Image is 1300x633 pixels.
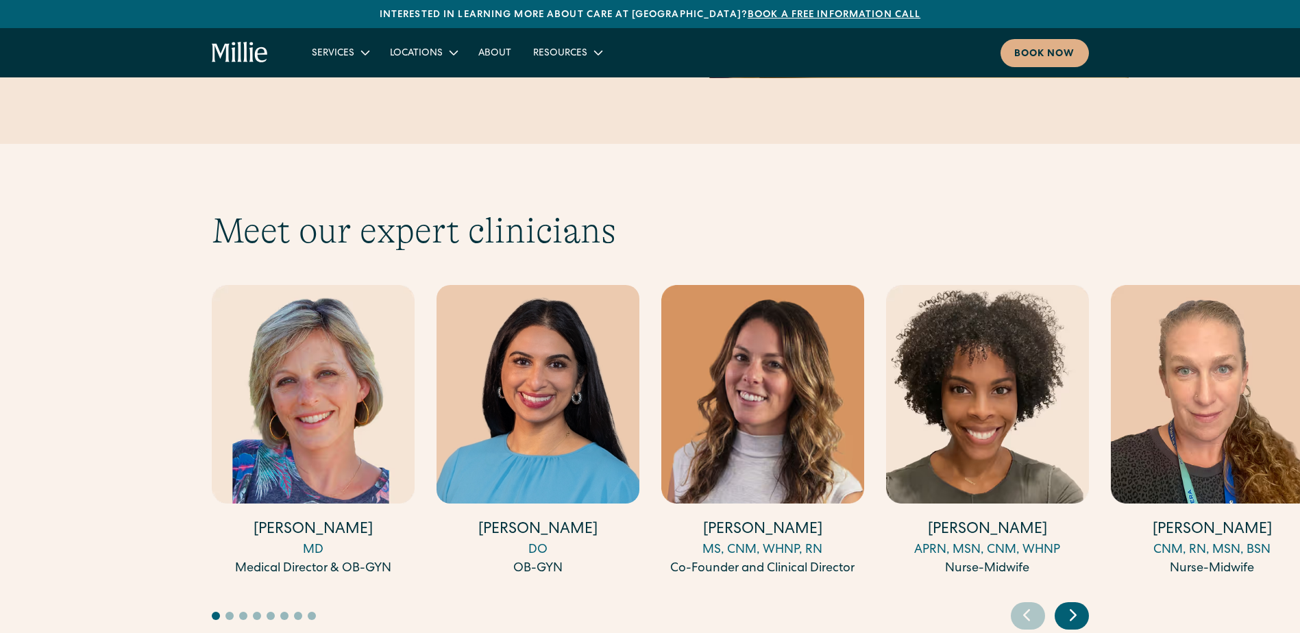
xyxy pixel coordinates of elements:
button: Go to slide 2 [225,612,234,620]
h4: [PERSON_NAME] [212,520,415,541]
div: Resources [533,47,587,61]
div: DO [437,541,639,560]
div: 2 / 17 [437,285,639,580]
div: 1 / 17 [212,285,415,580]
div: Services [312,47,354,61]
button: Go to slide 8 [308,612,316,620]
h4: [PERSON_NAME] [886,520,1089,541]
div: MS, CNM, WHNP, RN [661,541,864,560]
div: Next slide [1055,602,1089,630]
div: APRN, MSN, CNM, WHNP [886,541,1089,560]
button: Go to slide 7 [294,612,302,620]
div: Medical Director & OB-GYN [212,560,415,578]
div: Locations [379,41,467,64]
div: 4 / 17 [886,285,1089,580]
div: OB-GYN [437,560,639,578]
a: [PERSON_NAME]MDMedical Director & OB-GYN [212,285,415,578]
button: Go to slide 6 [280,612,289,620]
a: [PERSON_NAME]MS, CNM, WHNP, RNCo-Founder and Clinical Director [661,285,864,578]
div: MD [212,541,415,560]
div: Nurse-Midwife [886,560,1089,578]
button: Go to slide 3 [239,612,247,620]
div: Resources [522,41,612,64]
div: Book now [1014,47,1075,62]
h4: [PERSON_NAME] [661,520,864,541]
a: Book a free information call [748,10,920,20]
button: Go to slide 4 [253,612,261,620]
div: Co-Founder and Clinical Director [661,560,864,578]
h2: Meet our expert clinicians [212,210,1089,252]
a: [PERSON_NAME]DOOB-GYN [437,285,639,578]
button: Go to slide 1 [212,612,220,620]
a: home [212,42,269,64]
a: Book now [1001,39,1089,67]
div: 3 / 17 [661,285,864,580]
a: [PERSON_NAME]APRN, MSN, CNM, WHNPNurse-Midwife [886,285,1089,578]
div: Services [301,41,379,64]
div: Previous slide [1011,602,1045,630]
h4: [PERSON_NAME] [437,520,639,541]
a: About [467,41,522,64]
div: Locations [390,47,443,61]
button: Go to slide 5 [267,612,275,620]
